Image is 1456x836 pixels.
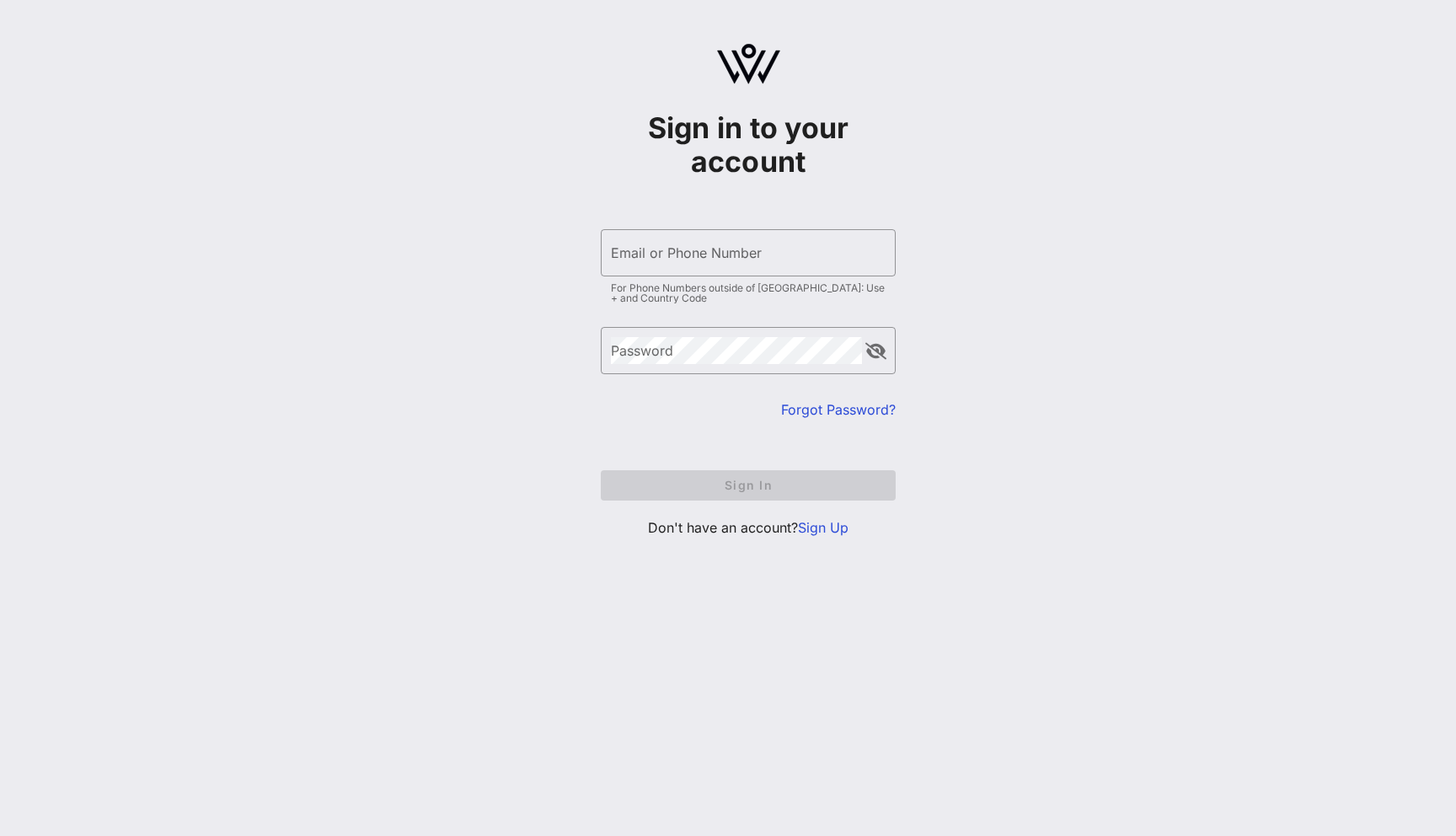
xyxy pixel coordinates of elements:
h1: Sign in to your account [601,111,896,179]
img: logo.svg [717,44,780,84]
div: For Phone Numbers outside of [GEOGRAPHIC_DATA]: Use + and Country Code [611,283,886,303]
a: Forgot Password? [781,401,896,418]
p: Don't have an account? [601,517,896,538]
button: append icon [865,343,886,360]
a: Sign Up [798,519,848,536]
